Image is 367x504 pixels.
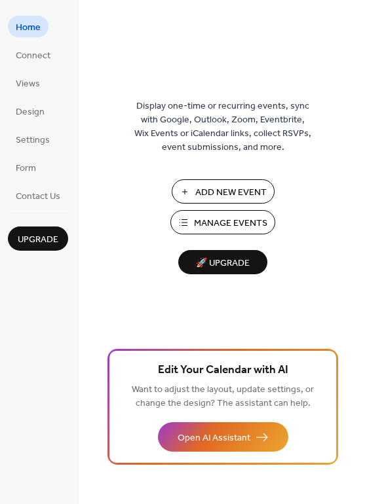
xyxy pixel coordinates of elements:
[16,162,36,175] span: Form
[134,99,311,154] span: Display one-time or recurring events, sync with Google, Outlook, Zoom, Eventbrite, Wix Events or ...
[178,250,267,274] button: 🚀 Upgrade
[8,156,44,178] a: Form
[16,21,41,35] span: Home
[8,16,48,37] a: Home
[16,134,50,147] span: Settings
[16,190,60,204] span: Contact Us
[16,49,50,63] span: Connect
[178,431,250,445] span: Open AI Assistant
[170,210,275,234] button: Manage Events
[8,128,58,150] a: Settings
[195,186,267,200] span: Add New Event
[8,100,52,122] a: Design
[158,422,288,452] button: Open AI Assistant
[172,179,275,204] button: Add New Event
[8,226,68,251] button: Upgrade
[186,255,260,272] span: 🚀 Upgrade
[158,361,288,380] span: Edit Your Calendar with AI
[194,217,267,230] span: Manage Events
[16,77,40,91] span: Views
[8,44,58,65] a: Connect
[16,105,45,119] span: Design
[132,381,314,412] span: Want to adjust the layout, update settings, or change the design? The assistant can help.
[8,185,68,206] a: Contact Us
[8,72,48,94] a: Views
[18,233,58,247] span: Upgrade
